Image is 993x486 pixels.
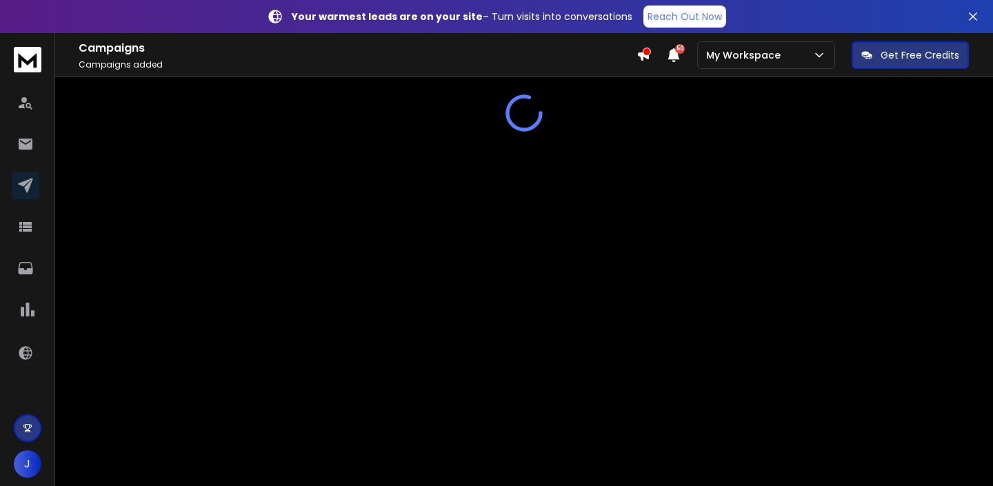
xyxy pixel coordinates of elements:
p: Reach Out Now [648,10,722,23]
span: 50 [675,44,685,54]
p: My Workspace [706,48,786,62]
button: Get Free Credits [852,41,969,69]
img: logo [14,47,41,72]
h1: Campaigns [79,40,636,57]
button: J [14,450,41,478]
strong: Your warmest leads are on your site [292,10,483,23]
p: Get Free Credits [881,48,959,62]
a: Reach Out Now [643,6,726,28]
p: Campaigns added [79,59,636,70]
p: – Turn visits into conversations [292,10,632,23]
